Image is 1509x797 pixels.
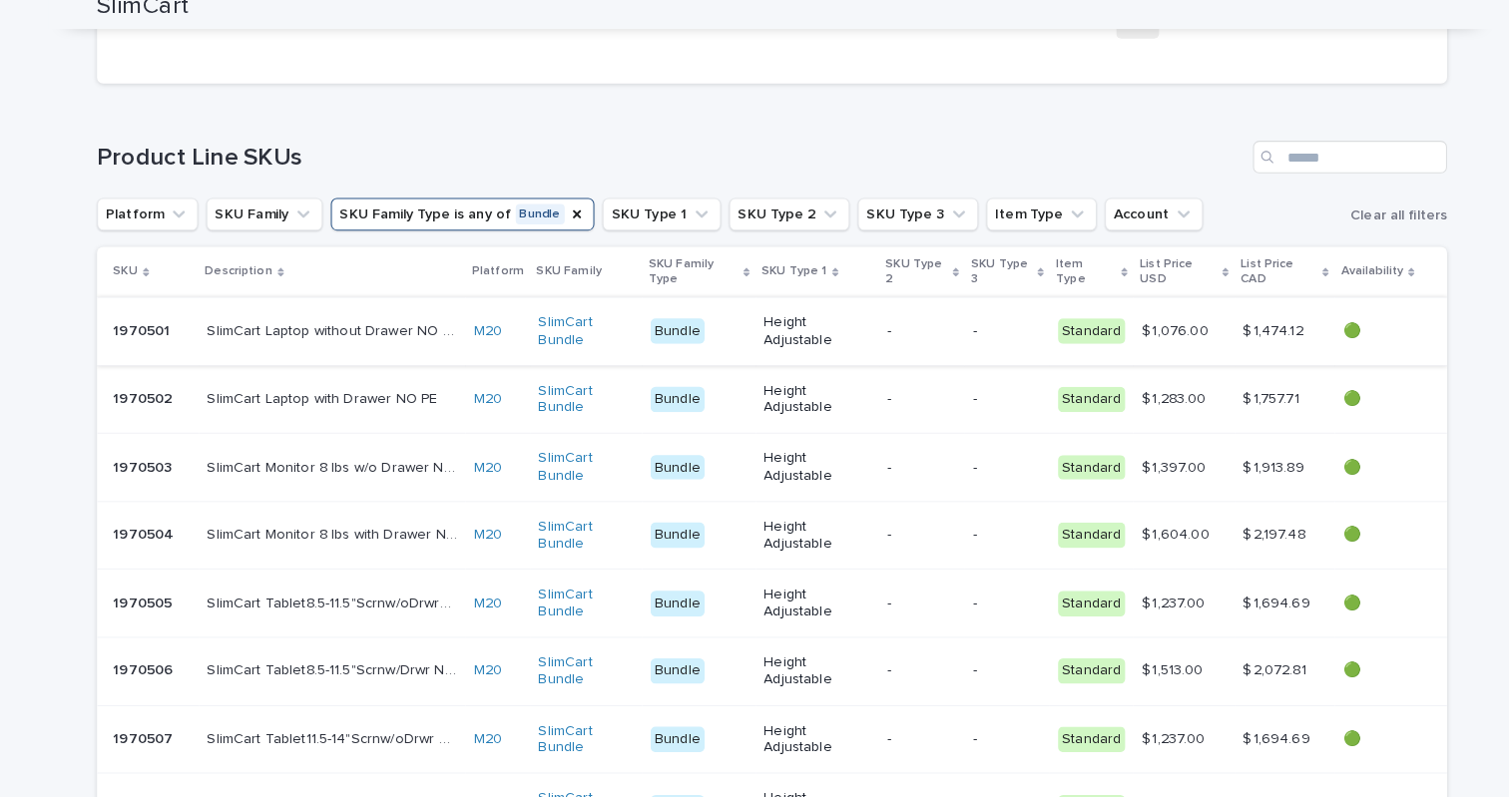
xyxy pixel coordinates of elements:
p: 1970504 [111,528,174,549]
p: $ 1,694.69 [1215,595,1284,615]
p: $ 2,072.81 [1215,660,1280,681]
a: SlimCart Bundle [526,590,620,623]
p: 🟢 [1312,731,1382,748]
p: Description [201,271,266,293]
p: SKU Type 1 [745,271,808,293]
tr: 19705011970501 SlimCart Laptop without Drawer NO PESlimCart Laptop without Drawer NO PE M20 SlimC... [95,307,1415,374]
p: SKU Type 2 [865,264,926,301]
p: SlimCart Laptop without Drawer NO PE [203,328,452,349]
button: Account [1080,210,1176,242]
a: M20 [463,532,491,549]
p: SlimCart Tablet11.5-14"Scrnw/oDrwr NO PE [203,727,452,748]
a: SlimCart Bundle [526,391,620,425]
p: 1970501 [111,328,171,349]
p: - [951,598,1018,615]
p: List Price CAD [1213,264,1287,301]
tr: 19705061970506 SlimCart Tablet8.5-11.5"Scrnw/Drwr NO PESlimCart Tablet8.5-11.5"Scrnw/Drwr NO PE M... [95,639,1415,706]
a: SlimCart Bundle [526,524,620,558]
p: - [867,466,935,483]
a: M20 [463,598,491,615]
div: Bundle [636,395,689,420]
p: Height Adjustable [747,590,851,623]
span: Clear all filters [1319,220,1414,234]
p: SlimCart Tablet8.5-11.5"Scrnw/oDrwrNO PE [203,595,452,615]
button: SKU Family [202,210,315,242]
p: SlimCart Laptop with Drawer NO PE [203,395,432,416]
a: SlimCart Bundle [526,656,620,690]
button: SKU Family Type [323,210,581,242]
p: $ 1,283.00 [1116,395,1183,416]
a: M20 [463,664,491,681]
p: - [867,399,935,416]
div: Bundle [636,660,689,685]
p: $ 1,513.00 [1116,660,1180,681]
h1: Product Line SKUs [95,157,1218,186]
p: $ 1,474.12 [1215,328,1277,349]
tr: 19705031970503 SlimCart Monitor 8 lbs w/o Drawer NO PESlimCart Monitor 8 lbs w/o Drawer NO PE M20... [95,441,1415,508]
button: Item Type [964,210,1072,242]
p: 1970505 [111,595,173,615]
p: 🟢 [1312,332,1382,349]
div: Bundle [636,727,689,752]
p: - [951,532,1018,549]
p: 🟢 [1312,532,1382,549]
p: SlimCart Tablet8.5-11.5"Scrnw/Drwr NO PE [203,660,452,681]
p: $ 1,757.71 [1215,395,1273,416]
p: - [867,598,935,615]
div: Bundle [636,328,689,353]
a: M20 [463,731,491,748]
p: Height Adjustable [747,391,851,425]
p: 1970503 [111,462,173,483]
p: $ 1,397.00 [1116,462,1183,483]
p: - [867,731,935,748]
p: List Price USD [1114,264,1190,301]
div: Standard [1034,528,1100,553]
a: M20 [463,466,491,483]
a: M20 [463,399,491,416]
p: 🟢 [1312,466,1382,483]
input: Search [1225,155,1414,187]
div: Standard [1034,395,1100,420]
div: Standard [1034,727,1100,752]
p: $ 1,076.00 [1116,328,1185,349]
p: Height Adjustable [747,324,851,358]
a: SlimCart Bundle [526,457,620,491]
p: Height Adjustable [747,723,851,757]
div: Standard [1034,328,1100,353]
p: Height Adjustable [747,457,851,491]
button: SKU Type 3 [838,210,956,242]
p: - [951,332,1018,349]
p: Platform [461,271,512,293]
button: Platform [95,210,194,242]
tr: 19705051970505 SlimCart Tablet8.5-11.5"Scrnw/oDrwrNO PESlimCart Tablet8.5-11.5"Scrnw/oDrwrNO PE M... [95,574,1415,640]
p: 1970506 [111,660,174,681]
div: Bundle [636,462,689,487]
p: $ 1,237.00 [1116,595,1182,615]
p: Height Adjustable [747,656,851,690]
p: $ 1,604.00 [1116,528,1186,549]
p: SKU Family [524,271,588,293]
tr: 19705041970504 SlimCart Monitor 8 lbs with Drawer NO PESlimCart Monitor 8 lbs with Drawer NO PE M... [95,507,1415,574]
p: Height Adjustable [747,524,851,558]
p: 1970507 [111,727,174,748]
p: - [951,731,1018,748]
p: - [951,664,1018,681]
a: SlimCart Bundle [526,723,620,757]
div: Bundle [636,528,689,553]
p: $ 1,913.89 [1215,462,1278,483]
p: 🟢 [1312,399,1382,416]
h2: SlimCart [95,8,185,37]
p: 1970502 [111,395,173,416]
p: $ 2,197.48 [1215,528,1279,549]
a: M20 [463,332,491,349]
div: Standard [1034,660,1100,685]
p: $ 1,237.00 [1116,727,1182,748]
p: $ 1,694.69 [1215,727,1284,748]
p: Item Type [1032,264,1091,301]
tr: 19705071970507 SlimCart Tablet11.5-14"Scrnw/oDrwr NO PESlimCart Tablet11.5-14"Scrnw/oDrwr NO PE M... [95,706,1415,773]
p: 🟢 [1312,664,1382,681]
div: Standard [1034,595,1100,619]
p: Availability [1310,271,1371,293]
a: SlimCart Bundle [526,324,620,358]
